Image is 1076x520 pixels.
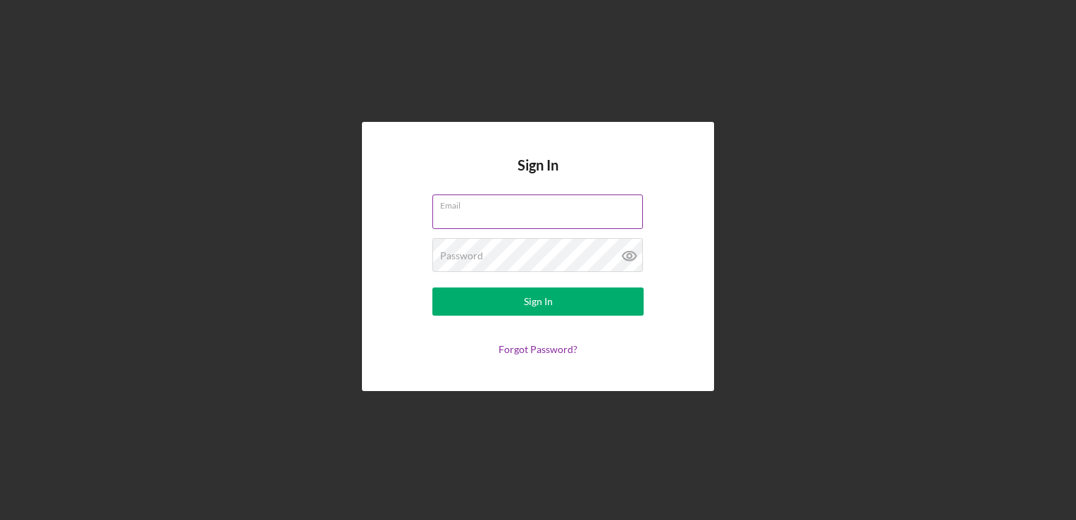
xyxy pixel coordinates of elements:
[499,343,577,355] a: Forgot Password?
[440,250,483,261] label: Password
[518,157,558,194] h4: Sign In
[440,195,643,211] label: Email
[524,287,553,316] div: Sign In
[432,287,644,316] button: Sign In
